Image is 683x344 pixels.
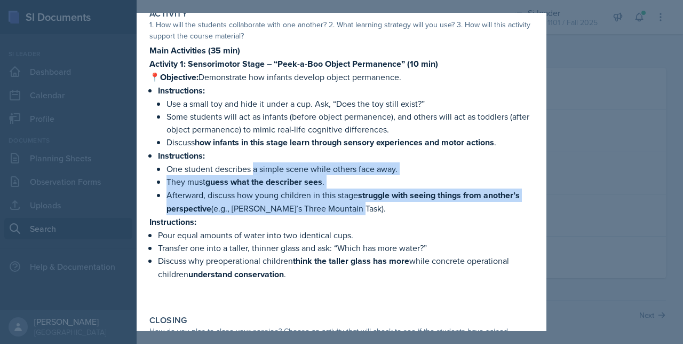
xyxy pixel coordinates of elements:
[205,176,322,188] strong: guess what the describer sees
[158,84,205,97] strong: Instructions:
[293,255,409,267] strong: think the taller glass has more
[149,71,534,84] p: 📍 Demonstrate how infants develop object permanence.
[149,44,240,57] strong: Main Activities (35 min)
[166,175,534,189] p: They must .
[149,9,187,19] label: Activity
[158,254,534,281] p: Discuss why preoperational children while concrete operational children .
[195,136,494,148] strong: how infants in this stage learn through sensory experiences and motor actions
[166,136,534,149] p: Discuss .
[166,162,534,175] p: One student describes a simple scene while others face away.
[158,241,534,254] p: Transfer one into a taller, thinner glass and ask: “Which has more water?”
[166,189,534,215] p: Afterward, discuss how young children in this stage (e.g., [PERSON_NAME]’s Three Mountain Task).
[166,97,534,110] p: Use a small toy and hide it under a cup. Ask, “Does the toy still exist?”
[149,216,196,228] strong: Instructions:
[166,110,534,136] p: Some students will act as infants (before object permanence), and others will act as toddlers (af...
[158,150,205,162] strong: Instructions:
[149,19,534,42] div: 1. How will the students collaborate with one another? 2. What learning strategy will you use? 3....
[149,315,187,326] label: Closing
[160,71,198,83] strong: Objective:
[158,229,534,241] p: Pour equal amounts of water into two identical cups.
[188,268,284,280] strong: understand conservation
[149,58,438,70] strong: Activity 1: Sensorimotor Stage – “Peek-a-Boo Object Permanence” (10 min)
